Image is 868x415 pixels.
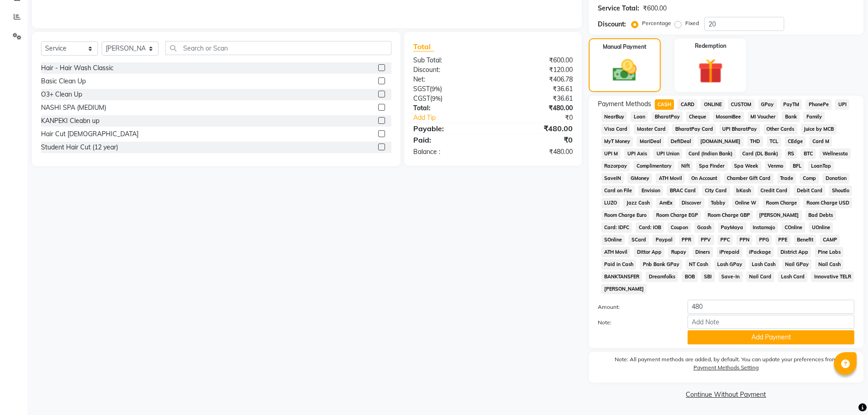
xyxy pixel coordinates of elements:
[801,124,837,134] span: Juice by MCB
[493,65,580,75] div: ₹120.00
[767,136,781,147] span: TCL
[685,19,699,27] label: Fixed
[406,56,493,65] div: Sub Total:
[688,330,854,344] button: Add Payment
[598,355,854,375] label: Note: All payment methods are added, by default. You can update your preferences from
[631,112,648,122] span: Loan
[790,161,804,171] span: BFL
[653,149,682,159] span: UPI Union
[803,112,825,122] span: Family
[652,112,683,122] span: BharatPay
[820,235,840,245] span: CAMP
[777,173,796,184] span: Trade
[591,390,862,400] a: Continue Without Payment
[679,235,694,245] span: PPR
[763,198,800,208] span: Room Charge
[756,210,802,220] span: [PERSON_NAME]
[406,75,493,84] div: Net:
[678,99,697,110] span: CARD
[734,185,754,196] span: bKash
[591,318,681,327] label: Note:
[598,99,651,109] span: Payment Methods
[624,149,650,159] span: UPI Axis
[686,149,736,159] span: Card (Indian Bank)
[781,222,805,233] span: COnline
[819,149,851,159] span: Wellnessta
[686,259,711,270] span: NT Cash
[601,149,621,159] span: UPI M
[782,259,812,270] span: Nail GPay
[601,284,647,294] span: [PERSON_NAME]
[601,222,632,233] span: Card: IDFC
[493,123,580,134] div: ₹480.00
[432,95,441,102] span: 9%
[628,235,649,245] span: SCard
[493,56,580,65] div: ₹600.00
[642,19,671,27] label: Percentage
[718,235,733,245] span: PPC
[714,259,745,270] span: Lash GPay
[746,247,774,257] span: iPackage
[601,198,620,208] span: LUZO
[508,113,580,123] div: ₹0
[702,185,730,196] span: City Card
[800,173,819,184] span: Comp
[809,136,832,147] span: Card M
[601,112,627,122] span: NearBuy
[493,75,580,84] div: ₹406.78
[815,259,843,270] span: Nail Cash
[719,272,743,282] span: Save-In
[693,364,759,372] label: Payment Methods Setting
[605,56,644,84] img: _cash.svg
[406,84,493,94] div: ( )
[731,161,761,171] span: Spa Week
[41,103,106,113] div: NASHI SPA (MEDIUM)
[598,20,626,29] div: Discount:
[758,99,777,110] span: GPay
[41,116,99,126] div: KANPEKI Cleabn up
[717,247,743,257] span: iPrepaid
[413,85,430,93] span: SGST
[732,198,760,208] span: Online W
[688,173,720,184] span: On Account
[601,210,650,220] span: Room Charge Euro
[693,247,713,257] span: Diners
[601,272,642,282] span: BANKTANSFER
[603,43,647,51] label: Manual Payment
[815,247,843,257] span: Pine Labs
[601,185,635,196] span: Card on File
[413,94,430,102] span: CGST
[406,65,493,75] div: Discount:
[690,56,731,87] img: _gift.svg
[431,85,440,92] span: 9%
[406,113,507,123] a: Add Tip
[719,124,760,134] span: UPI BharatPay
[601,235,625,245] span: SOnline
[601,259,637,270] span: Paid in Cash
[785,149,797,159] span: RS
[806,99,832,110] span: PhonePe
[656,198,675,208] span: AmEx
[803,198,852,208] span: Room Charge USD
[638,185,663,196] span: Envision
[668,222,691,233] span: Coupon
[601,173,624,184] span: SaveIN
[728,99,755,110] span: CUSTOM
[41,129,139,139] div: Hair Cut [DEMOGRAPHIC_DATA]
[688,300,854,314] input: Amount
[782,112,800,122] span: Bank
[696,161,728,171] span: Spa Finder
[623,198,652,208] span: Jazz Cash
[708,198,729,208] span: Tabby
[667,185,699,196] span: BRAC Card
[406,134,493,145] div: Paid:
[765,161,786,171] span: Venmo
[668,136,694,147] span: DefiDeal
[694,222,714,233] span: Gcash
[637,136,664,147] span: MariDeal
[794,185,825,196] span: Debit Card
[41,63,113,73] div: Hair - Hair Wash Classic
[764,124,797,134] span: Other Cards
[749,259,779,270] span: Lash Cash
[672,124,716,134] span: BharatPay Card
